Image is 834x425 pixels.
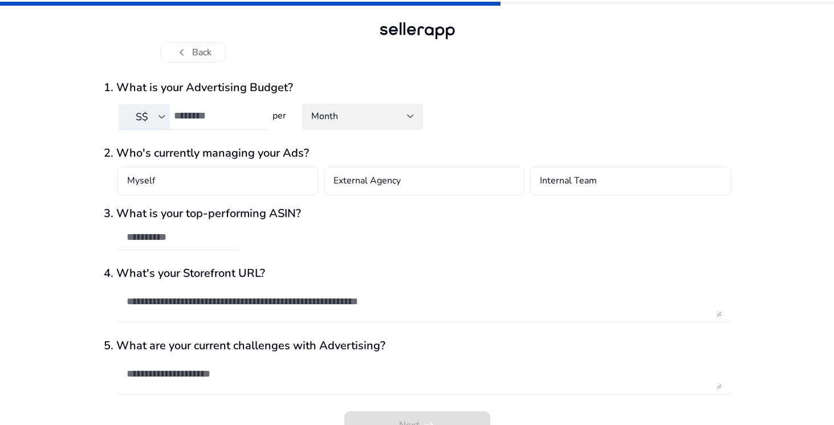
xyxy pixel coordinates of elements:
h3: 2. Who's currently managing your Ads? [104,146,731,160]
h4: Internal Team [540,174,597,188]
h3: 5. What are your current challenges with Advertising? [104,339,731,353]
h3: 1. What is your Advertising Budget? [104,81,731,95]
h3: 4. What's your Storefront URL? [104,267,731,280]
span: S$ [136,110,148,124]
h4: External Agency [333,174,401,188]
h4: Myself [127,174,155,188]
h3: 3. What is your top-performing ASIN? [104,207,731,220]
button: chevron_leftBack [161,42,226,63]
span: chevron_left [175,46,189,59]
span: Month [311,110,338,122]
h4: per [268,111,288,121]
